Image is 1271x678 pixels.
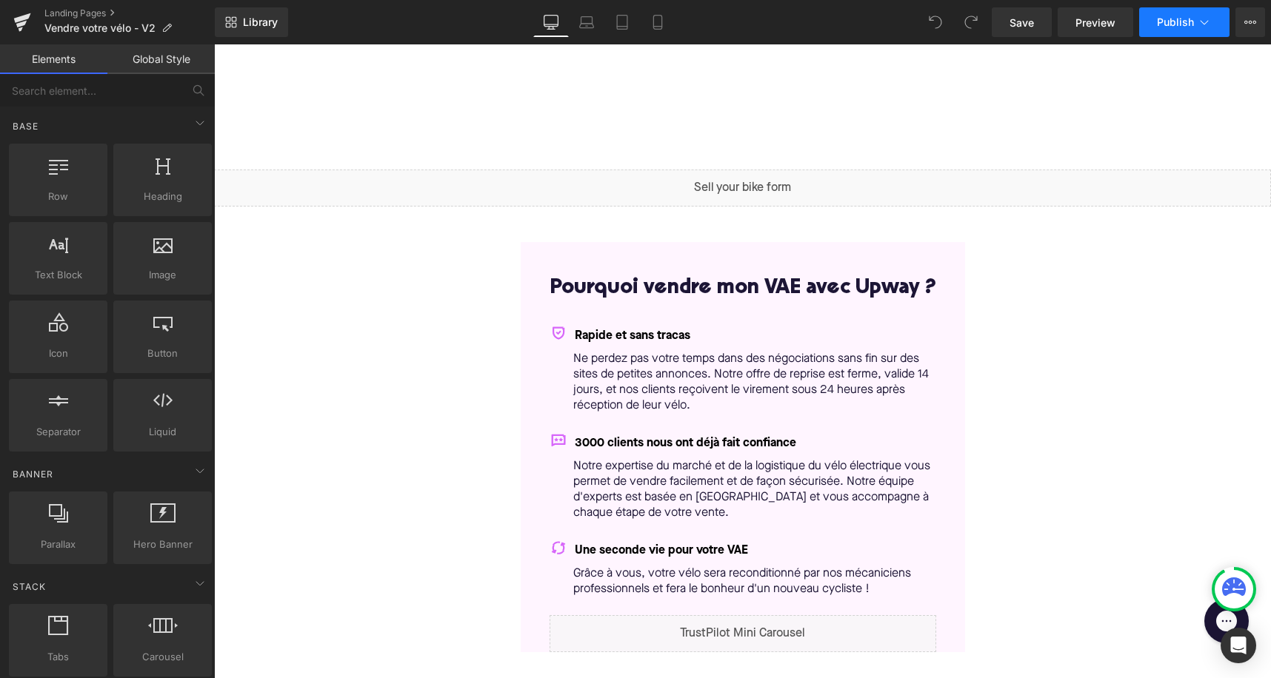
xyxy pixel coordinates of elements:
a: Laptop [569,7,604,37]
button: Redo [956,7,986,37]
button: Undo [921,7,950,37]
span: Icon [13,346,103,361]
span: Separator [13,424,103,440]
span: Tabs [13,649,103,665]
span: Save [1010,15,1034,30]
span: Stack [11,580,47,594]
p: Grâce à vous, votre vélo sera reconditionné par nos mécaniciens professionnels et fera le bonheur... [359,522,722,553]
button: More [1235,7,1265,37]
iframe: Gorgias live chat messenger [983,549,1042,604]
p: Ne perdez pas votre temps dans des négociations sans fin sur des sites de petites annonces. Notre... [359,307,722,369]
span: Une seconde vie pour votre VAE [361,500,534,512]
a: Global Style [107,44,215,74]
span: Button [118,346,207,361]
h2: Pourquoi vendre mon VAE avec Upway ? [336,233,722,256]
span: Parallax [13,537,103,552]
button: Publish [1139,7,1230,37]
span: Rapide et sans tracas [361,286,476,298]
a: Mobile [640,7,675,37]
span: Row [13,189,103,204]
p: Notre expertise du marché et de la logistique du vélo électrique vous permet de vendre facilement... [359,414,722,477]
span: Carousel [118,649,207,665]
div: Open Intercom Messenger [1221,628,1256,663]
span: Liquid [118,424,207,440]
span: Vendre votre vélo - V2 [44,22,156,34]
span: Text Block [13,267,103,283]
a: Landing Pages [44,7,215,19]
span: Preview [1075,15,1115,30]
a: Preview [1058,7,1133,37]
span: Banner [11,467,55,481]
span: Base [11,119,40,133]
span: Heading [118,189,207,204]
a: Desktop [533,7,569,37]
a: Tablet [604,7,640,37]
a: New Library [215,7,288,37]
span: 3000 clients nous ont déjà fait confiance [361,393,582,405]
span: Image [118,267,207,283]
span: Hero Banner [118,537,207,552]
span: Publish [1157,16,1194,28]
span: Library [243,16,278,29]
